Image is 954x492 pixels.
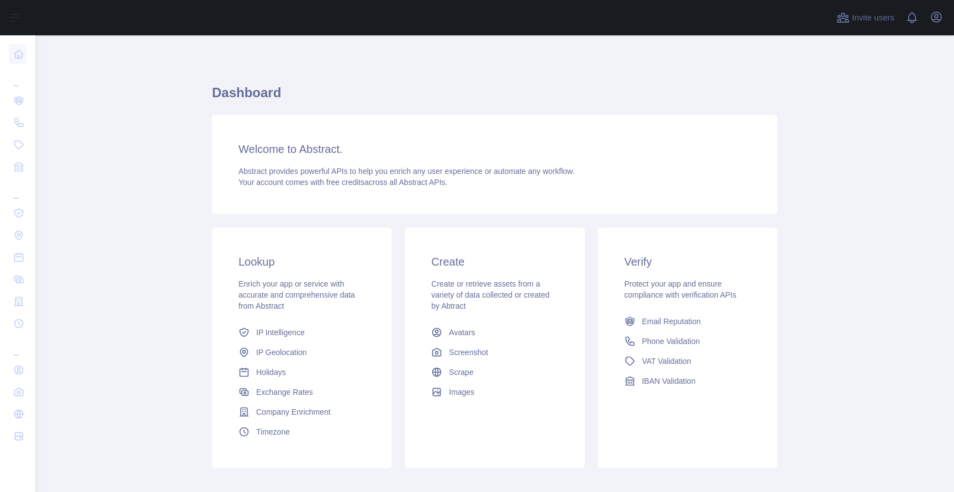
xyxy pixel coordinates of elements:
[239,279,355,310] span: Enrich your app or service with accurate and comprehensive data from Abstract
[239,141,751,157] h3: Welcome to Abstract.
[239,167,575,176] span: Abstract provides powerful APIs to help you enrich any user experience or automate any workflow.
[427,362,562,382] a: Scrape
[620,311,755,331] a: Email Reputation
[256,387,313,398] span: Exchange Rates
[624,279,736,299] span: Protect your app and ensure compliance with verification APIs
[449,367,473,378] span: Scrape
[427,342,562,362] a: Screenshot
[642,336,700,347] span: Phone Validation
[234,382,369,402] a: Exchange Rates
[9,179,26,201] div: ...
[427,322,562,342] a: Avatars
[9,336,26,358] div: ...
[256,406,331,417] span: Company Enrichment
[431,279,549,310] span: Create or retrieve assets from a variety of data collected or created by Abtract
[256,347,307,358] span: IP Geolocation
[234,342,369,362] a: IP Geolocation
[449,327,475,338] span: Avatars
[234,362,369,382] a: Holidays
[834,9,897,27] button: Invite users
[234,402,369,422] a: Company Enrichment
[642,375,696,387] span: IBAN Validation
[852,12,894,24] span: Invite users
[431,254,558,269] h3: Create
[642,316,701,327] span: Email Reputation
[624,254,751,269] h3: Verify
[9,66,26,88] div: ...
[620,331,755,351] a: Phone Validation
[642,356,691,367] span: VAT Validation
[620,351,755,371] a: VAT Validation
[620,371,755,391] a: IBAN Validation
[427,382,562,402] a: Images
[256,426,290,437] span: Timezone
[239,254,365,269] h3: Lookup
[234,422,369,442] a: Timezone
[256,367,286,378] span: Holidays
[256,327,305,338] span: IP Intelligence
[212,84,777,110] h1: Dashboard
[449,387,474,398] span: Images
[326,178,364,187] span: free credits
[449,347,488,358] span: Screenshot
[239,178,447,187] span: Your account comes with across all Abstract APIs.
[234,322,369,342] a: IP Intelligence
